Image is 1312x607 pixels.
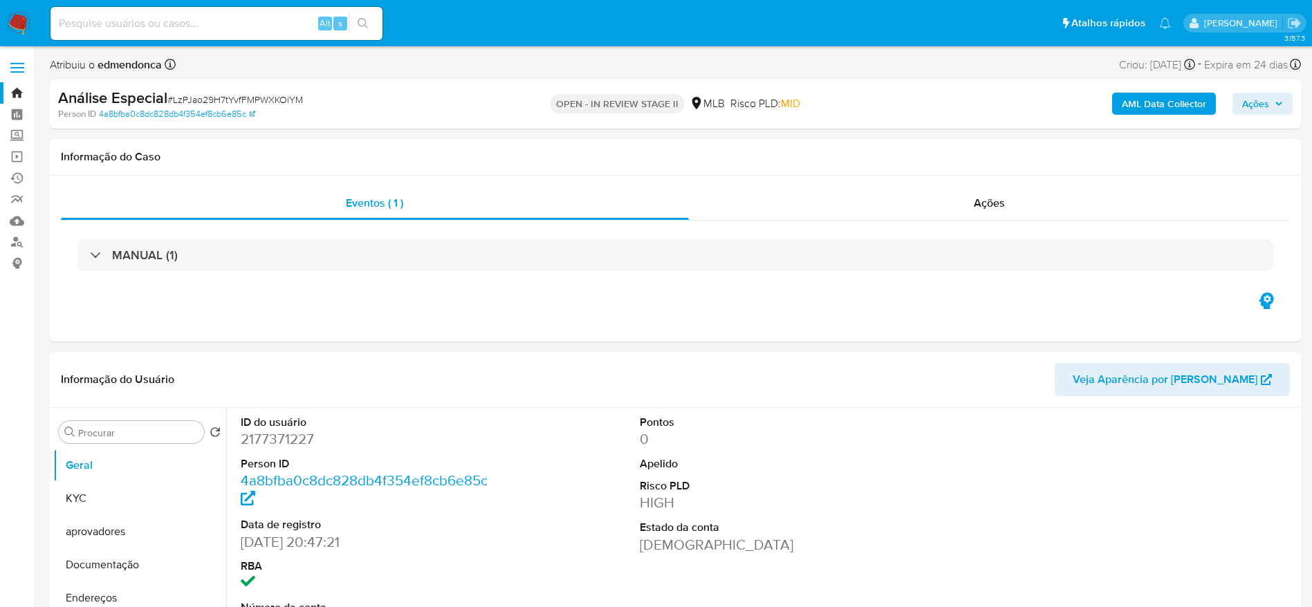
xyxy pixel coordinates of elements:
[1204,17,1282,30] p: eduardo.dutra@mercadolivre.com
[50,15,382,32] input: Pesquise usuários ou casos...
[1122,93,1206,115] b: AML Data Collector
[53,548,226,581] button: Documentação
[1073,363,1257,396] span: Veja Aparência por [PERSON_NAME]
[1204,57,1288,73] span: Expira em 24 dias
[210,427,221,442] button: Retornar ao pedido padrão
[53,482,226,515] button: KYC
[167,93,303,106] span: # LzPJao29H7tYvfFMPWXKOiYM
[78,427,198,439] input: Procurar
[1232,93,1293,115] button: Ações
[338,17,342,30] span: s
[53,515,226,548] button: aprovadores
[974,195,1005,211] span: Ações
[61,150,1290,164] h1: Informação do Caso
[241,517,493,532] dt: Data de registro
[640,456,892,471] dt: Apelido
[640,493,892,512] dd: HIGH
[58,86,167,109] b: Análise Especial
[1119,55,1195,74] div: Criou: [DATE]
[781,95,800,111] span: MID
[241,415,493,430] dt: ID do usuário
[551,94,684,113] p: OPEN - IN REVIEW STAGE II
[50,57,162,73] span: Atribuiu o
[349,14,377,33] button: search-icon
[1112,93,1216,115] button: AML Data Collector
[690,96,725,111] div: MLB
[320,17,331,30] span: Alt
[346,195,403,211] span: Eventos ( 1 )
[1198,55,1201,74] span: -
[241,470,488,510] a: 4a8bfba0c8dc828db4f354ef8cb6e85c
[1159,17,1171,29] a: Notificações
[53,449,226,482] button: Geral
[1242,93,1269,115] span: Ações
[640,478,892,494] dt: Risco PLD
[112,248,178,263] h3: MANUAL (1)
[640,535,892,554] dd: [DEMOGRAPHIC_DATA]
[1055,363,1290,396] button: Veja Aparência por [PERSON_NAME]
[61,373,174,386] h1: Informação do Usuário
[640,415,892,430] dt: Pontos
[241,559,493,574] dt: RBA
[241,532,493,552] dd: [DATE] 20:47:21
[64,427,75,438] button: Procurar
[58,108,96,120] b: Person ID
[241,429,493,449] dd: 2177371227
[1287,16,1302,30] a: Sair
[730,96,800,111] span: Risco PLD:
[640,520,892,535] dt: Estado da conta
[640,429,892,449] dd: 0
[241,456,493,471] dt: Person ID
[95,57,162,73] b: edmendonca
[77,239,1273,271] div: MANUAL (1)
[99,108,255,120] a: 4a8bfba0c8dc828db4f354ef8cb6e85c
[1071,16,1145,30] span: Atalhos rápidos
